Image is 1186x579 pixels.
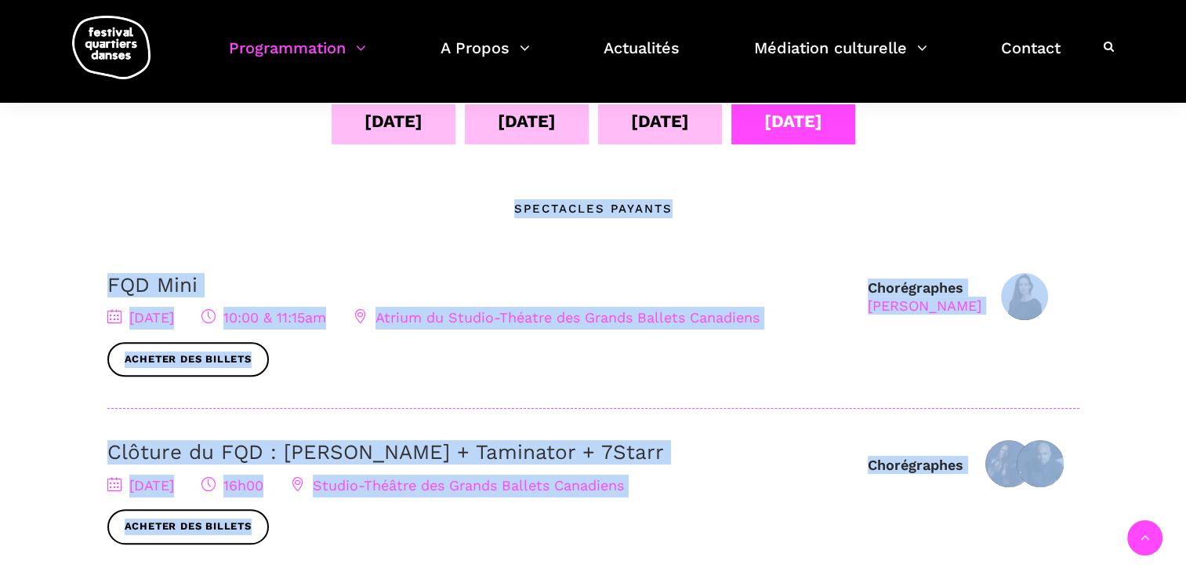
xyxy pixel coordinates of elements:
div: [PERSON_NAME] [868,297,981,315]
img: 7starr [1017,440,1064,487]
a: Programmation [229,35,366,81]
a: A Propos [441,35,530,81]
div: [DATE] [365,107,423,135]
span: 10:00 & 11:15am [201,309,326,326]
a: FQD Mini [107,273,198,297]
div: [DATE] [631,107,689,135]
img: Valerie T Chartier [985,440,1032,487]
a: Médiation culturelle [754,35,927,81]
span: [DATE] [107,477,174,493]
a: Acheter des billets [107,509,269,544]
a: Contact [1001,35,1061,81]
div: Chorégraphes [868,279,981,315]
span: [DATE] [107,309,174,326]
div: [DATE] [498,107,556,135]
span: Studio-Théâtre des Grands Ballets Canadiens [291,477,624,493]
a: Clôture du FQD : [PERSON_NAME] + Taminator + 7Starr [107,440,664,464]
a: Actualités [604,35,680,81]
div: Chorégraphes [868,456,963,474]
div: Spectacles Payants [514,199,673,218]
img: logo-fqd-med [72,16,151,79]
span: Atrium du Studio-Théatre des Grands Ballets Canadiens [354,309,760,326]
div: [DATE] [764,107,822,135]
img: alexandra_01 [1001,273,1048,320]
span: 16h00 [201,477,263,493]
a: Acheter des billets [107,342,269,377]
